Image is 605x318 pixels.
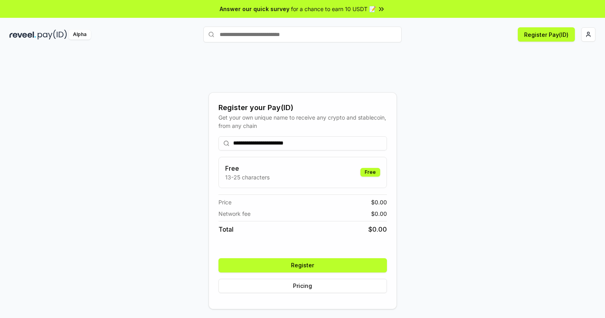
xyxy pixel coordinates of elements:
[225,173,270,181] p: 13-25 characters
[69,30,91,40] div: Alpha
[218,209,251,218] span: Network fee
[38,30,67,40] img: pay_id
[371,198,387,206] span: $ 0.00
[518,27,575,42] button: Register Pay(ID)
[368,225,387,234] span: $ 0.00
[371,209,387,218] span: $ 0.00
[220,5,289,13] span: Answer our quick survey
[291,5,376,13] span: for a chance to earn 10 USDT 📝
[218,258,387,272] button: Register
[218,102,387,113] div: Register your Pay(ID)
[218,113,387,130] div: Get your own unique name to receive any crypto and stablecoin, from any chain
[218,279,387,293] button: Pricing
[10,30,36,40] img: reveel_dark
[218,198,232,206] span: Price
[360,168,380,177] div: Free
[218,225,234,234] span: Total
[225,164,270,173] h3: Free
